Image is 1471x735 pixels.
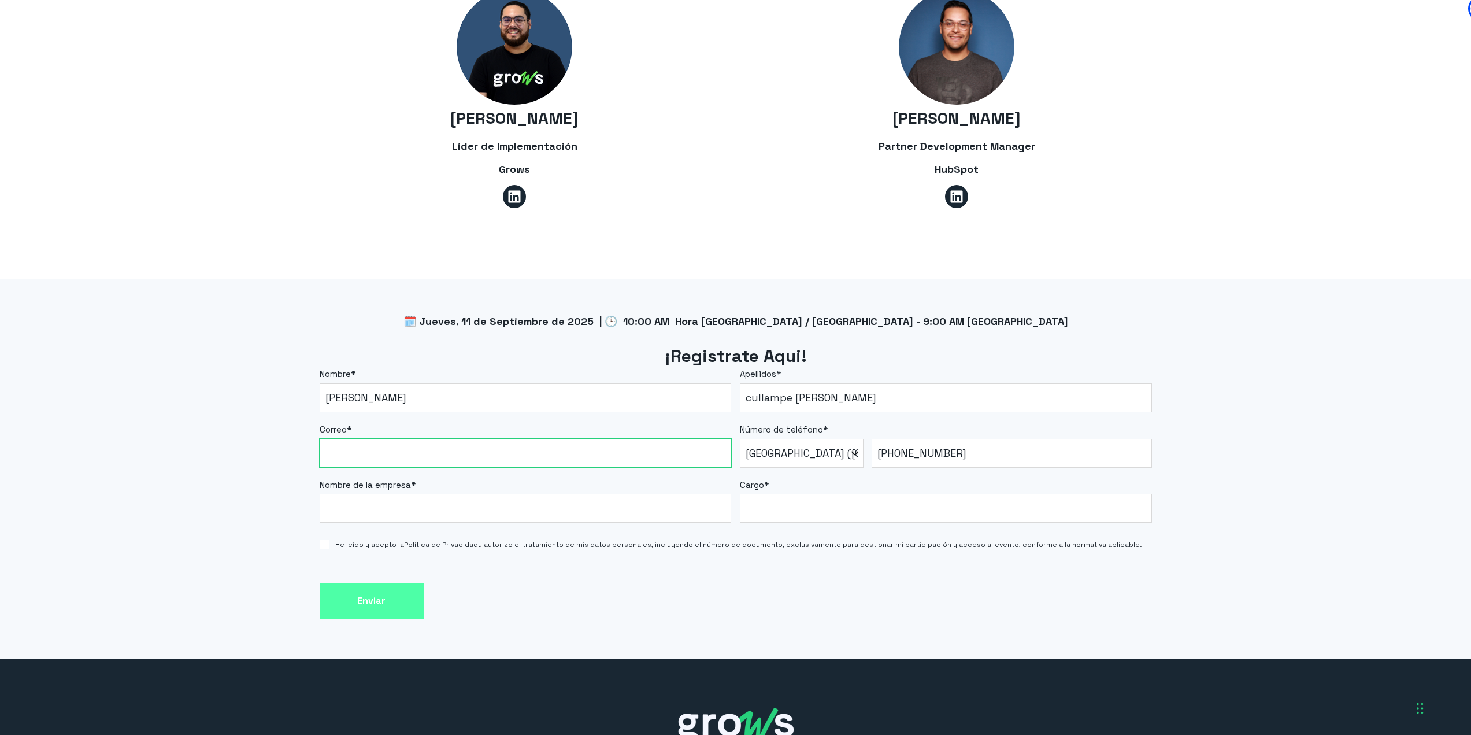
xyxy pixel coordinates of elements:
[879,139,1035,153] span: Partner Development Manager
[1417,691,1424,726] div: Arrastrar
[404,540,478,549] a: Política de Privacidad
[740,368,776,379] span: Apellidos
[503,185,526,208] a: Síguenos en LinkedIn
[403,315,1068,328] span: 🗓️ Jueves, 11 de Septiembre de 2025 | 🕒 10:00 AM Hora [GEOGRAPHIC_DATA] / [GEOGRAPHIC_DATA] - 9:0...
[335,540,1142,550] span: He leído y acepto la y autorizo el tratamiento de mis datos personales, incluyendo el número de d...
[1263,587,1471,735] div: Widget de chat
[320,368,351,379] span: Nombre
[450,108,579,128] span: [PERSON_NAME]
[320,583,424,619] input: Enviar
[320,540,329,549] input: He leído y acepto laPolítica de Privacidady autorizo el tratamiento de mis datos personales, incl...
[1263,587,1471,735] iframe: Chat Widget
[892,108,1021,128] span: [PERSON_NAME]
[740,479,764,490] span: Cargo
[452,139,577,153] span: Líder de Implementación
[740,424,823,435] span: Número de teléfono
[320,424,347,435] span: Correo
[320,345,1152,368] h2: ¡Registrate Aqui!
[499,162,530,176] span: Grows
[935,162,979,176] span: HubSpot
[320,479,411,490] span: Nombre de la empresa
[945,185,968,208] a: Síguenos en LinkedIn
